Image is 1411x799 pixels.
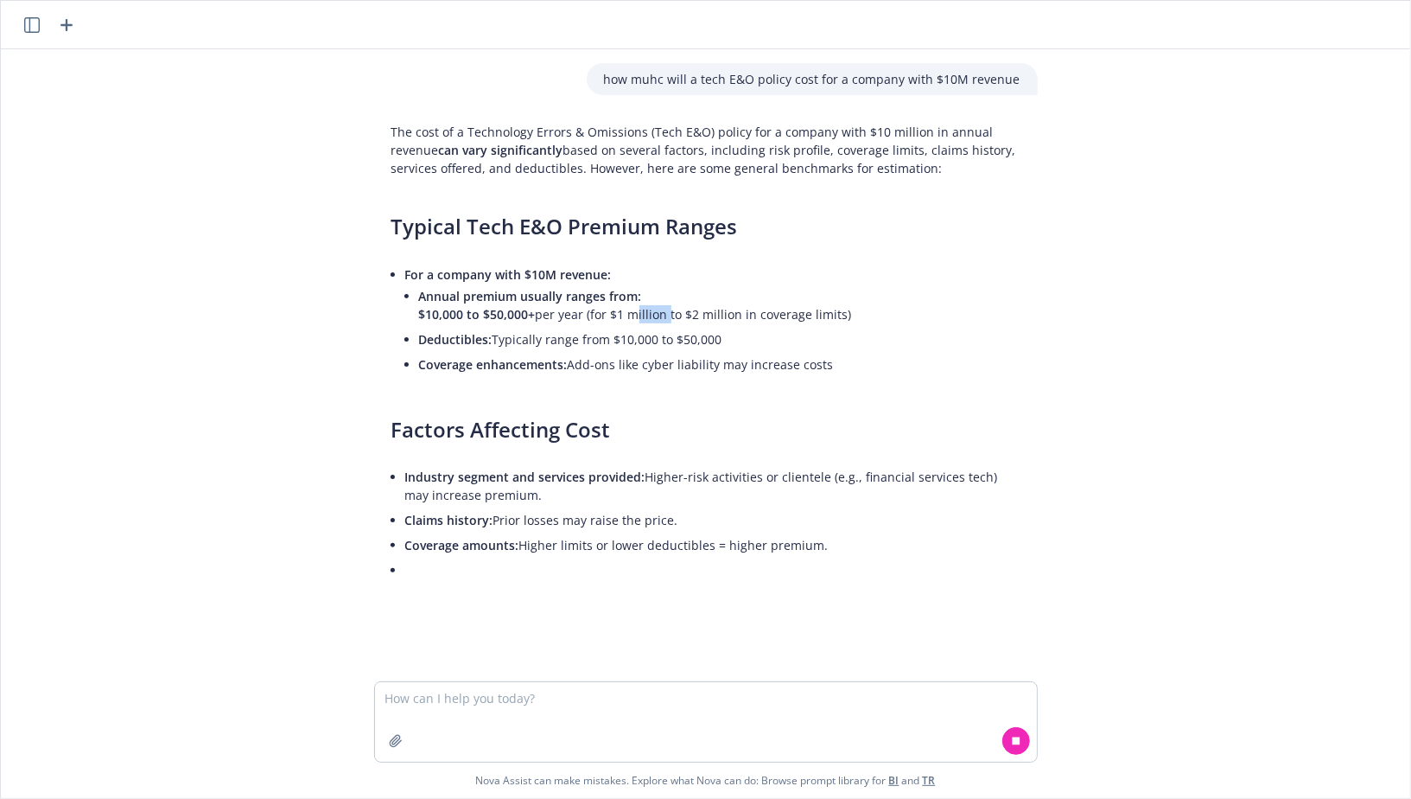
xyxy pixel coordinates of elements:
[419,284,1020,327] li: per year (for $1 million to $2 million in coverage limits)
[439,142,563,158] span: can vary significantly
[604,70,1020,88] p: how muhc will a tech E&O policy cost for a company with $10M revenue
[419,331,493,348] span: Deductibles:
[419,288,642,304] span: Annual premium usually ranges from:
[419,327,1020,352] li: Typically range from $10,000 to $50,000
[405,508,1020,533] li: Prior losses may raise the price.
[405,464,1020,508] li: Higher-risk activities or clientele (e.g., financial services tech) may increase premium.
[419,306,536,323] span: $10,000 to $50,000+
[419,352,1020,377] li: Add-ons like cyber liability may increase costs
[405,537,519,553] span: Coverage amounts:
[923,773,936,788] a: TR
[405,469,645,485] span: Industry segment and services provided:
[391,212,1020,241] h3: Typical Tech E&O Premium Ranges
[8,763,1403,798] span: Nova Assist can make mistakes. Explore what Nova can do: Browse prompt library for and
[419,356,568,373] span: Coverage enhancements:
[405,512,493,528] span: Claims history:
[405,266,612,283] span: For a company with $10M revenue:
[391,123,1020,177] p: The cost of a Technology Errors & Omissions (Tech E&O) policy for a company with $10 million in a...
[405,533,1020,558] li: Higher limits or lower deductibles = higher premium.
[391,415,1020,444] h3: Factors Affecting Cost
[889,773,899,788] a: BI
